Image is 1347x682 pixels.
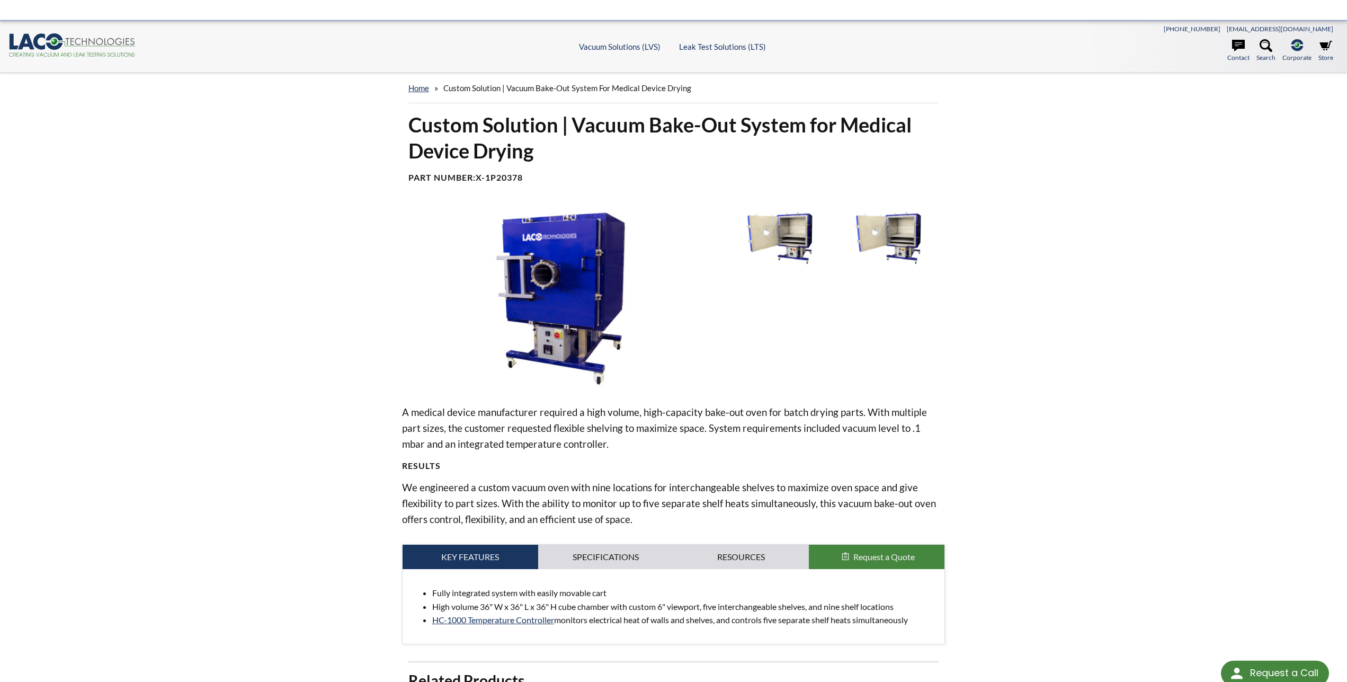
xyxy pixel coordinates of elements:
[432,615,554,625] a: HC-1000 Temperature Controller
[1227,25,1333,33] a: [EMAIL_ADDRESS][DOMAIN_NAME]
[853,552,915,562] span: Request a Quote
[408,172,939,183] h4: Part Number:
[836,209,940,267] img: Vacuum Bake-out System Door Open with Shelves image
[408,73,939,103] div: »
[402,460,945,472] h4: Results
[402,480,945,527] p: We engineered a custom vacuum oven with nine locations for interchangeable shelves to maximize ov...
[579,42,661,51] a: Vacuum Solutions (LVS)
[443,83,691,93] span: Custom Solution | Vacuum Bake-Out System for Medical Device Drying
[1256,39,1275,63] a: Search
[1318,39,1333,63] a: Store
[403,545,538,569] a: Key Features
[1164,25,1220,33] a: [PHONE_NUMBER]
[402,209,719,387] img: Vacuum Bake-out System image
[538,545,674,569] a: Specifications
[1227,39,1250,63] a: Contact
[476,172,523,182] b: X-1P20378
[809,545,944,569] button: Request a Quote
[1228,665,1245,682] img: round button
[432,600,936,614] li: High volume 36" W x 36" L x 36" H cube chamber with custom 6" viewport, five interchangeable shel...
[674,545,809,569] a: Resources
[1282,52,1312,63] span: Corporate
[408,112,939,164] h1: Custom Solution | Vacuum Bake-Out System for Medical Device Drying
[679,42,766,51] a: Leak Test Solutions (LTS)
[432,586,936,600] li: Fully integrated system with easily movable cart
[408,83,429,93] a: home
[402,404,945,452] p: A medical device manufacturer required a high volume, high-capacity bake-out oven for batch dryin...
[728,209,831,267] img: Vacuum Bake-out System with Door Open image
[432,613,936,627] li: monitors electrical heat of walls and shelves, and controls five separate shelf heats simultaneously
